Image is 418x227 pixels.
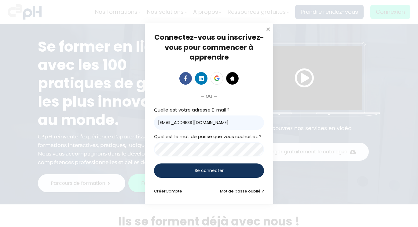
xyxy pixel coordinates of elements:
a: CréérCompte [154,188,182,194]
span: Se connecter [195,167,224,174]
input: E-mail ? [154,115,264,130]
span: Compte [166,188,182,194]
span: Connectez-vous ou inscrivez-vous pour commencer à apprendre [154,32,264,62]
a: Mot de passe oublié ? [220,188,264,194]
span: ou [206,92,212,100]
